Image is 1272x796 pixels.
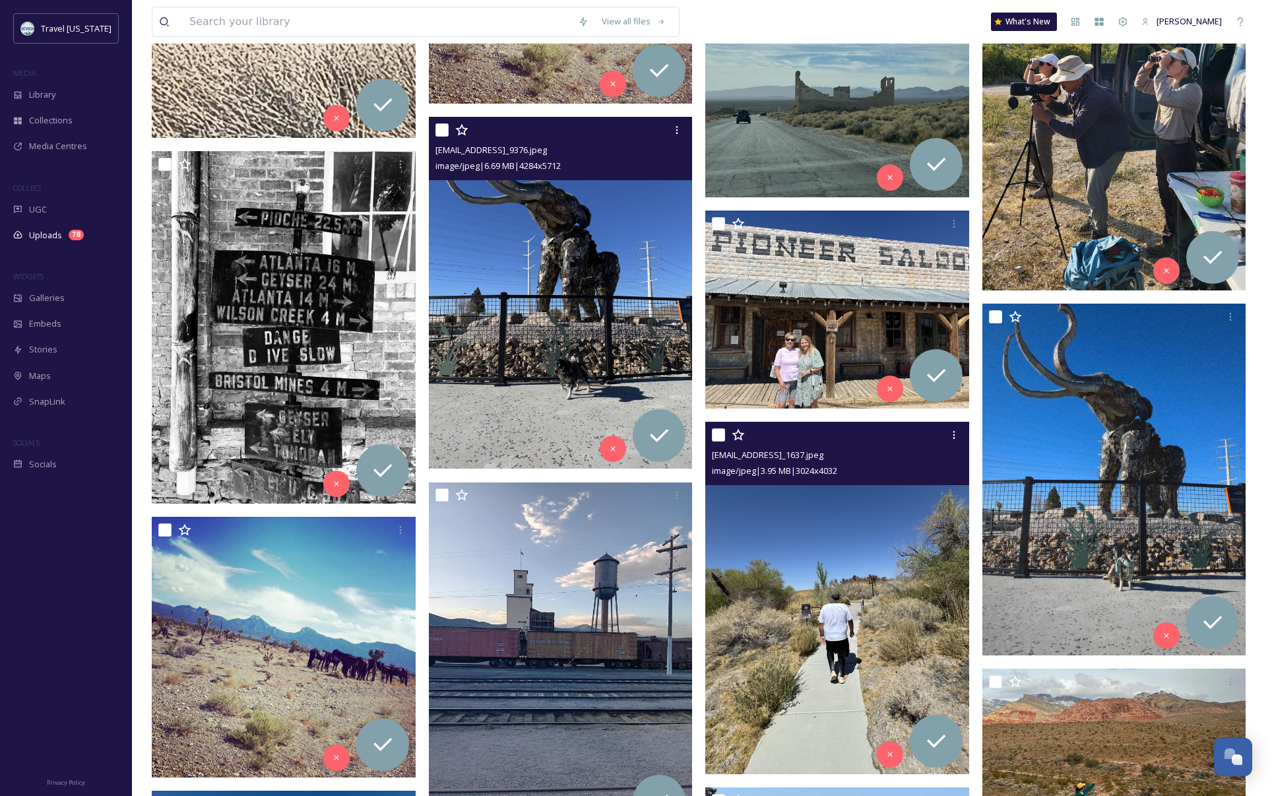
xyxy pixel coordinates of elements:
span: UGC [29,203,47,216]
img: ext_1758064693.435074_jadavsqz@gmail.com-IMG_9376.jpeg [429,117,693,469]
span: WIDGETS [13,271,44,281]
a: [PERSON_NAME] [1135,9,1228,34]
a: What's New [991,13,1057,31]
span: Uploads [29,229,62,242]
img: ext_1758070480.323463_Bairdou@aol.com-IMG_8016.jpeg [152,151,416,503]
span: Collections [29,114,73,127]
span: Library [29,88,55,101]
input: Search your library [183,7,571,36]
span: SnapLink [29,395,65,408]
span: Travel [US_STATE] [41,22,111,34]
span: image/jpeg | 6.69 MB | 4284 x 5712 [435,160,561,172]
span: Galleries [29,292,65,304]
span: [EMAIL_ADDRESS]_9376.jpeg [435,144,547,156]
span: [PERSON_NAME] [1157,15,1222,27]
a: Privacy Policy [47,774,85,789]
div: 78 [69,230,84,240]
span: Media Centres [29,140,87,152]
span: Maps [29,370,51,382]
img: download.jpeg [21,22,34,35]
img: ext_1758064687.470715_jadavsqz@gmail.com-IMG_1637.jpeg [705,422,969,774]
img: ext_1758065835.840805_kkemnitz@yahoo.com-IMG_5554.jpeg [152,517,416,778]
span: COLLECT [13,183,42,193]
span: Stories [29,343,57,356]
img: ext_1758064700.481016_jadavsqz@gmail.com-Tezza-7041.jpeg [982,304,1246,655]
span: Socials [29,458,57,471]
img: ext_1758065228.769656_vkeays@gmail.com-IMG_2375.jpeg [705,211,969,409]
span: [EMAIL_ADDRESS]_1637.jpeg [712,449,823,461]
span: Privacy Policy [47,778,85,787]
a: View all files [595,9,672,34]
span: Embeds [29,317,61,330]
span: SOCIALS [13,438,40,448]
button: Open Chat [1214,738,1252,776]
span: image/jpeg | 3.95 MB | 3024 x 4032 [712,465,837,477]
span: MEDIA [13,68,36,78]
